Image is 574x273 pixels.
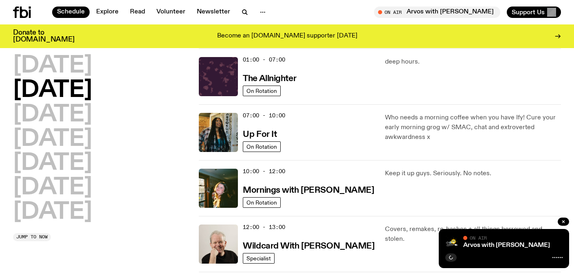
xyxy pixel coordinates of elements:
a: Volunteer [152,7,190,18]
span: 01:00 - 07:00 [243,56,285,64]
h3: Up For It [243,130,277,139]
span: 07:00 - 10:00 [243,112,285,119]
p: Covers, remakes, re-hashes + all things borrowed and stolen. [385,225,561,244]
button: [DATE] [13,200,92,223]
button: [DATE] [13,55,92,77]
h3: The Allnighter [243,75,296,83]
p: Who needs a morning coffee when you have Ify! Cure your early morning grog w/ SMAC, chat and extr... [385,113,561,142]
a: Specialist [243,253,275,264]
h3: Donate to [DOMAIN_NAME] [13,29,75,43]
a: The Allnighter [243,73,296,83]
p: deep hours. [385,57,561,67]
img: Stuart is smiling charmingly, wearing a black t-shirt against a stark white background. [199,225,238,264]
a: On Rotation [243,197,281,208]
a: Newsletter [192,7,235,18]
p: Become an [DOMAIN_NAME] supporter [DATE] [217,33,357,40]
img: Ify - a Brown Skin girl with black braided twists, looking up to the side with her tongue stickin... [199,113,238,152]
h3: Wildcard With [PERSON_NAME] [243,242,374,251]
a: Wildcard With [PERSON_NAME] [243,240,374,251]
p: Keep it up guys. Seriously. No notes. [385,169,561,178]
a: Mornings with [PERSON_NAME] [243,185,374,195]
span: Jump to now [16,235,48,240]
a: Explore [91,7,123,18]
button: [DATE] [13,103,92,126]
span: Support Us [512,9,545,16]
span: On Rotation [246,88,277,94]
span: On Air [470,235,487,240]
a: Schedule [52,7,90,18]
span: On Rotation [246,199,277,205]
button: [DATE] [13,176,92,199]
a: On Rotation [243,86,281,96]
a: Read [125,7,150,18]
a: Up For It [243,129,277,139]
button: [DATE] [13,79,92,101]
a: Arvos with [PERSON_NAME] [463,242,550,249]
img: A stock image of a grinning sun with sunglasses, with the text Good Afternoon in cursive [445,236,458,249]
span: On Rotation [246,143,277,150]
span: 12:00 - 13:00 [243,223,285,231]
img: Freya smiles coyly as she poses for the image. [199,169,238,208]
button: Support Us [507,7,561,18]
button: [DATE] [13,128,92,150]
button: Jump to now [13,233,51,241]
button: [DATE] [13,152,92,175]
span: 10:00 - 12:00 [243,167,285,175]
span: Specialist [246,255,271,261]
h3: Mornings with [PERSON_NAME] [243,186,374,195]
button: On AirArvos with [PERSON_NAME] [374,7,500,18]
a: On Rotation [243,141,281,152]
